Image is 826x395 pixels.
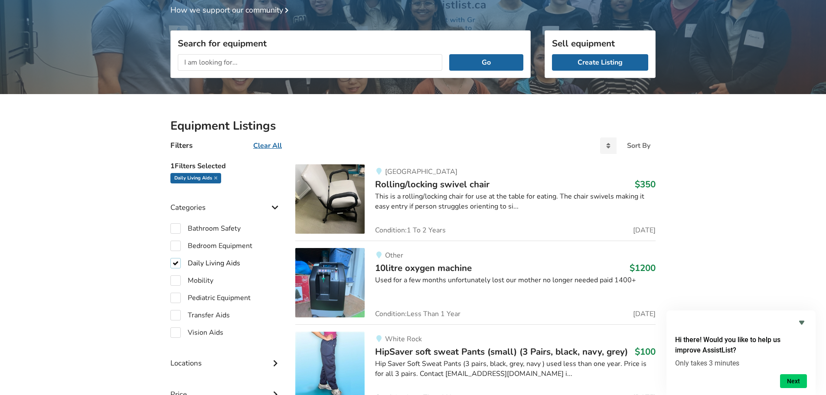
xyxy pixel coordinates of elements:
[170,310,230,320] label: Transfer Aids
[170,5,292,15] a: How we support our community
[635,179,656,190] h3: $350
[295,164,656,241] a: daily living aids-rolling/locking swivel chair[GEOGRAPHIC_DATA]Rolling/locking swivel chair$350Th...
[375,275,656,285] div: Used for a few months unfortunately lost our mother no longer needed paid 1400+
[170,241,252,251] label: Bedroom Equipment
[375,310,460,317] span: Condition: Less Than 1 Year
[170,173,221,183] div: Daily Living Aids
[385,251,403,260] span: Other
[178,54,442,71] input: I am looking for...
[375,178,490,190] span: Rolling/locking swivel chair
[170,327,223,338] label: Vision Aids
[170,186,281,216] div: Categories
[375,359,656,379] div: Hip Saver Soft Sweat Pants (3 pairs, black, grey, navy ) used less than one year. Price is for al...
[170,157,281,173] h5: 1 Filters Selected
[253,141,282,150] u: Clear All
[170,140,193,150] h4: Filters
[170,118,656,134] h2: Equipment Listings
[449,54,523,71] button: Go
[170,223,241,234] label: Bathroom Safety
[552,38,648,49] h3: Sell equipment
[635,346,656,357] h3: $100
[780,374,807,388] button: Next question
[375,346,628,358] span: HipSaver soft sweat Pants (small) (3 Pairs, black, navy, grey)
[797,317,807,328] button: Hide survey
[170,293,251,303] label: Pediatric Equipment
[170,258,240,268] label: Daily Living Aids
[385,167,457,176] span: [GEOGRAPHIC_DATA]
[295,241,656,324] a: daily living aids-10litre oxygen machine Other10litre oxygen machine$1200Used for a few months un...
[627,142,650,149] div: Sort By
[385,334,422,344] span: White Rock
[633,227,656,234] span: [DATE]
[375,227,446,234] span: Condition: 1 To 2 Years
[178,38,523,49] h3: Search for equipment
[633,310,656,317] span: [DATE]
[552,54,648,71] a: Create Listing
[295,248,365,317] img: daily living aids-10litre oxygen machine
[375,192,656,212] div: This is a rolling/locking chair for use at the table for eating. The chair swivels making it easy...
[170,275,213,286] label: Mobility
[675,335,807,356] h2: Hi there! Would you like to help us improve AssistList?
[170,341,281,372] div: Locations
[375,262,472,274] span: 10litre oxygen machine
[675,317,807,388] div: Hi there! Would you like to help us improve AssistList?
[295,164,365,234] img: daily living aids-rolling/locking swivel chair
[675,359,807,367] p: Only takes 3 minutes
[630,262,656,274] h3: $1200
